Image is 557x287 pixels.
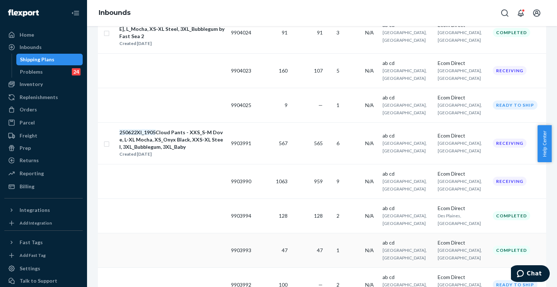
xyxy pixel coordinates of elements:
span: [GEOGRAPHIC_DATA], [GEOGRAPHIC_DATA] [383,30,427,43]
a: Home [4,29,83,41]
div: Reporting [20,170,44,177]
td: 9903993 [228,233,254,267]
span: N/A [365,178,374,184]
div: Ecom Direct [438,274,487,281]
a: Add Integration [4,219,83,227]
span: 959 [314,178,323,184]
button: Open account menu [529,6,544,20]
span: N/A [365,102,374,108]
div: Orders [20,106,37,113]
span: [GEOGRAPHIC_DATA], [GEOGRAPHIC_DATA] [383,102,427,115]
span: 47 [317,247,323,253]
span: [GEOGRAPHIC_DATA], [GEOGRAPHIC_DATA] [383,140,427,153]
a: Reporting [4,168,83,179]
span: 3 [337,29,339,36]
span: [GEOGRAPHIC_DATA], [GEOGRAPHIC_DATA] [438,102,482,115]
div: Home [20,31,34,38]
span: N/A [365,247,374,253]
div: Problems [20,68,43,75]
span: 6 [337,140,339,146]
button: Open notifications [513,6,528,20]
span: 2 [337,213,339,219]
a: Parcel [4,117,83,128]
div: Completed [493,211,530,220]
span: 91 [317,29,323,36]
span: N/A [365,29,374,36]
td: 9903991 [228,122,254,164]
span: 565 [314,140,323,146]
div: ab cd [383,205,432,212]
ol: breadcrumbs [93,3,136,24]
a: Orders [4,104,83,115]
img: Flexport logo [8,9,39,17]
div: Inbounds [20,44,42,51]
div: Created [DATE] [119,40,225,47]
button: Integrations [4,204,83,216]
div: Replenishments [20,94,58,101]
span: 107 [314,67,323,74]
div: Add Integration [20,220,52,226]
div: Integrations [20,206,50,214]
span: 128 [279,213,288,219]
a: Problems24 [16,66,83,78]
span: [GEOGRAPHIC_DATA], [GEOGRAPHIC_DATA] [383,247,427,261]
div: Freight [20,132,37,139]
button: Close Navigation [68,6,83,20]
span: N/A [365,213,374,219]
a: Inbounds [99,9,131,17]
span: 567 [279,140,288,146]
span: [GEOGRAPHIC_DATA], [GEOGRAPHIC_DATA] [438,140,482,153]
span: [GEOGRAPHIC_DATA], [GEOGRAPHIC_DATA] [438,179,482,192]
span: 1 [337,247,339,253]
div: Completed [493,28,530,37]
span: 1 [337,102,339,108]
a: Settings [4,263,83,274]
iframe: Opens a widget where you can chat to one of our agents [511,265,550,283]
div: Ecom Direct [438,205,487,212]
div: Settings [20,265,40,272]
span: 9 [337,178,339,184]
div: Ecom Direct [438,132,487,139]
div: Receiving [493,139,527,148]
span: [GEOGRAPHIC_DATA], [GEOGRAPHIC_DATA] [438,30,482,43]
td: 9903994 [228,198,254,233]
button: Help Center [537,125,552,162]
span: 160 [279,67,288,74]
div: Parcel [20,119,35,126]
span: 47 [282,247,288,253]
a: Billing [4,181,83,192]
span: [GEOGRAPHIC_DATA], [GEOGRAPHIC_DATA] [438,68,482,81]
div: Cloud Pants - [PERSON_NAME], L_Mocha, XS-XL Steel, 3XL_Bubblegum by Fast Sea 2 [119,18,225,40]
span: [GEOGRAPHIC_DATA], [GEOGRAPHIC_DATA] [383,179,427,192]
td: 9903990 [228,164,254,198]
td: 9904025 [228,88,254,122]
span: 91 [282,29,288,36]
div: Inventory [20,81,43,88]
button: Talk to Support [4,275,83,287]
a: Shipping Plans [16,54,83,65]
a: Freight [4,130,83,142]
div: Talk to Support [20,277,57,284]
span: 128 [314,213,323,219]
div: ab cd [383,94,432,101]
div: 24 [72,68,81,75]
span: N/A [365,140,374,146]
div: Receiving [493,66,527,75]
div: ab cd [383,132,432,139]
a: Inventory [4,78,83,90]
div: Returns [20,157,39,164]
span: 9 [285,102,288,108]
span: [GEOGRAPHIC_DATA], [GEOGRAPHIC_DATA] [383,68,427,81]
span: [GEOGRAPHIC_DATA], [GEOGRAPHIC_DATA] [438,247,482,261]
span: [GEOGRAPHIC_DATA], [GEOGRAPHIC_DATA] [383,213,427,226]
div: Created [DATE] [119,151,225,158]
a: Prep [4,142,83,154]
div: Shipping Plans [20,56,54,63]
div: Ecom Direct [438,170,487,177]
a: Add Fast Tag [4,251,83,260]
span: Des Plaines, [GEOGRAPHIC_DATA] [438,213,481,226]
div: ab cd [383,60,432,67]
span: N/A [365,67,374,74]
